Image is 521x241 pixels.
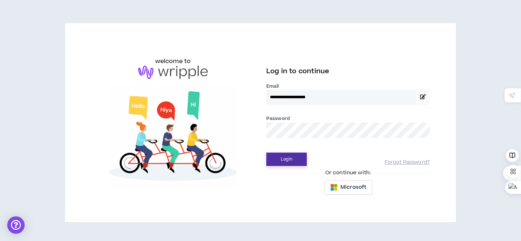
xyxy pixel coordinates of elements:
h6: welcome to [155,57,191,66]
div: Open Intercom Messenger [7,216,25,234]
label: Email [266,83,430,90]
button: Login [266,153,307,166]
span: Microsoft [340,183,366,191]
a: Forgot Password? [385,159,430,166]
button: Microsoft [324,180,372,195]
span: Or continue with: [320,169,376,177]
img: Welcome to Wripple [91,86,255,188]
img: logo-brand.png [138,66,208,79]
span: Log in to continue [266,67,329,76]
label: Password [266,115,290,122]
